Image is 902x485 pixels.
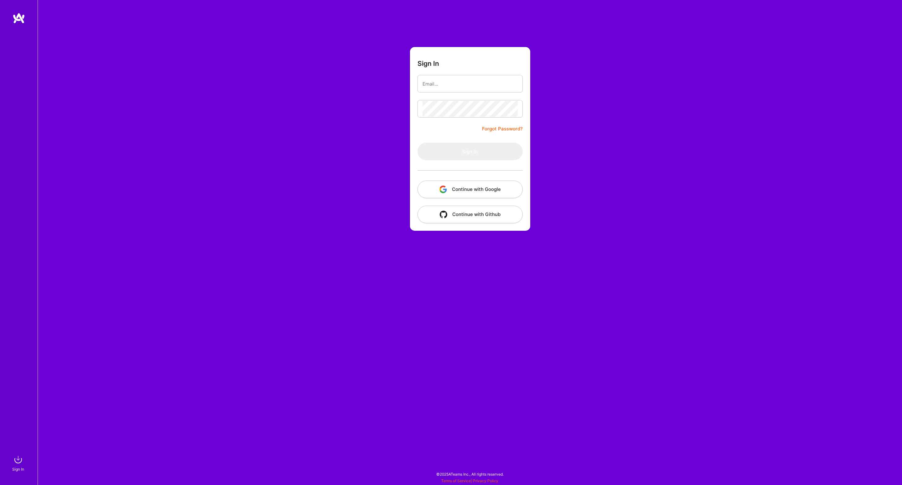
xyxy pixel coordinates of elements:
[422,76,518,92] input: Email...
[417,206,523,223] button: Continue with Github
[12,453,24,466] img: sign in
[441,478,498,483] span: |
[417,60,439,67] h3: Sign In
[38,466,902,482] div: © 2025 ATeams Inc., All rights reserved.
[13,453,24,472] a: sign inSign In
[440,211,447,218] img: icon
[13,13,25,24] img: logo
[12,466,24,472] div: Sign In
[439,186,447,193] img: icon
[441,478,471,483] a: Terms of Service
[473,478,498,483] a: Privacy Policy
[482,125,523,133] a: Forgot Password?
[417,181,523,198] button: Continue with Google
[417,143,523,160] button: Sign In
